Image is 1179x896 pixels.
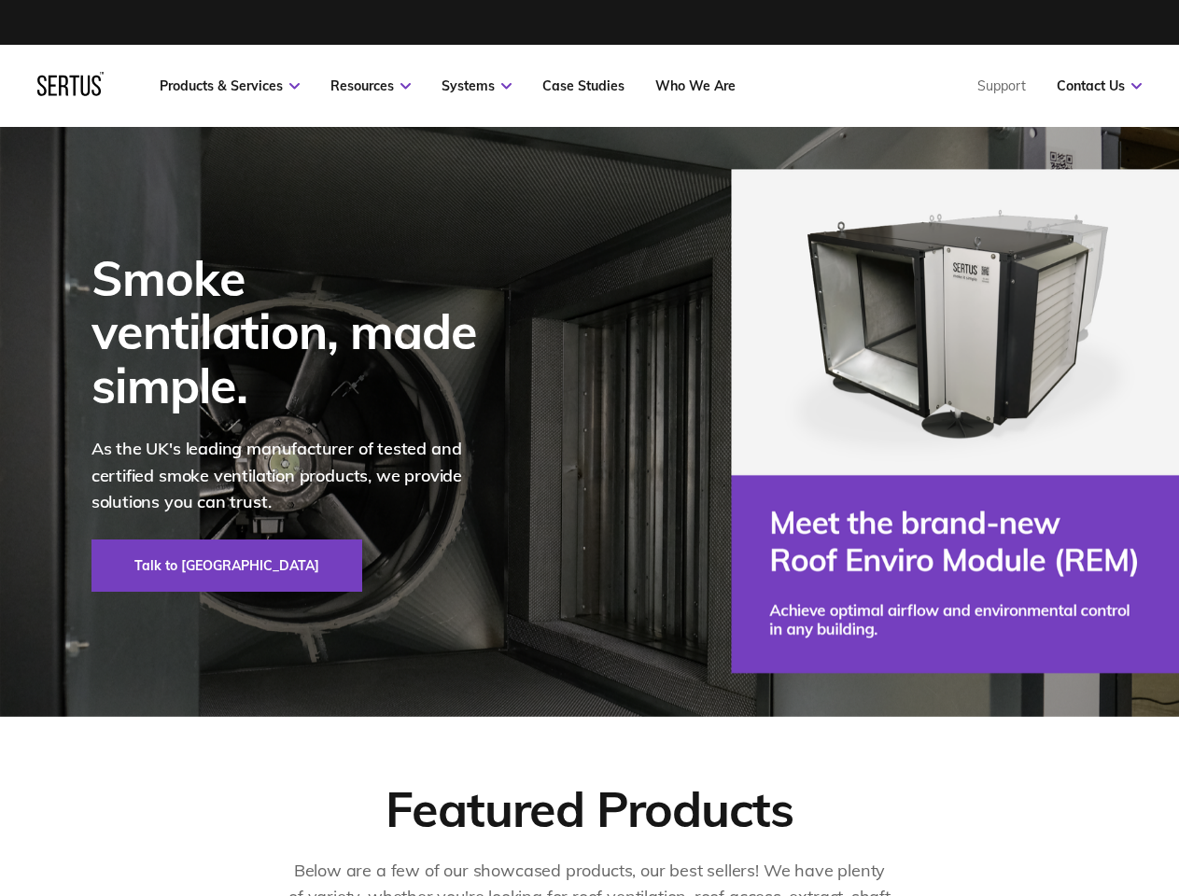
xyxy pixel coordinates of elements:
[91,251,502,412] div: Smoke ventilation, made simple.
[442,77,512,94] a: Systems
[330,77,411,94] a: Resources
[386,778,793,839] div: Featured Products
[91,436,502,516] p: As the UK's leading manufacturer of tested and certified smoke ventilation products, we provide s...
[1057,77,1142,94] a: Contact Us
[655,77,736,94] a: Who We Are
[91,539,362,592] a: Talk to [GEOGRAPHIC_DATA]
[977,77,1026,94] a: Support
[160,77,300,94] a: Products & Services
[542,77,625,94] a: Case Studies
